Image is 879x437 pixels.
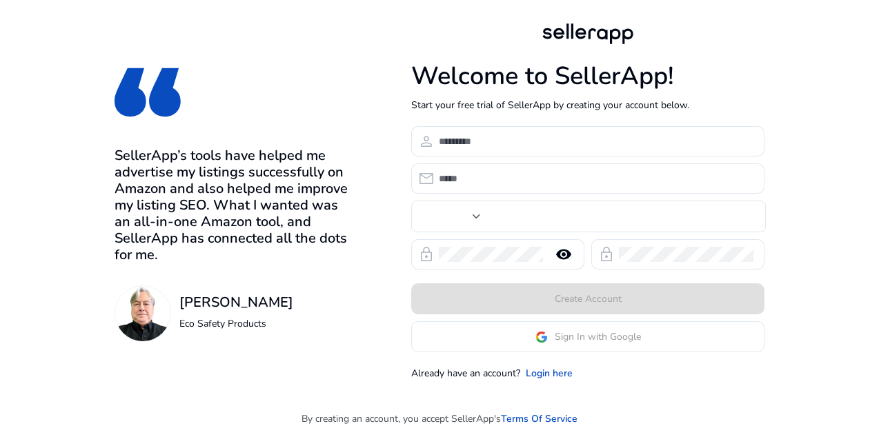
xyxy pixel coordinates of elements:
[547,246,580,263] mat-icon: remove_red_eye
[115,148,350,263] h3: SellerApp’s tools have helped me advertise my listings successfully on Amazon and also helped me ...
[598,246,615,263] span: lock
[179,294,293,311] h3: [PERSON_NAME]
[418,170,435,187] span: email
[526,366,573,380] a: Login here
[418,246,435,263] span: lock
[411,61,764,91] h1: Welcome to SellerApp!
[179,316,293,331] p: Eco Safety Products
[411,366,520,380] p: Already have an account?
[501,411,577,426] a: Terms Of Service
[418,133,435,150] span: person
[411,98,764,112] p: Start your free trial of SellerApp by creating your account below.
